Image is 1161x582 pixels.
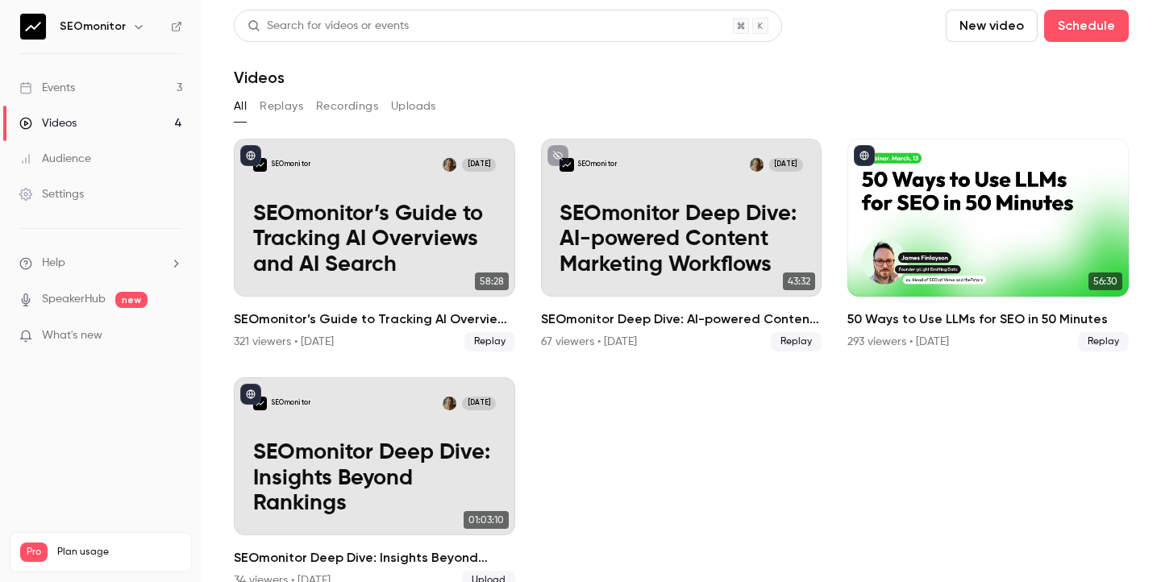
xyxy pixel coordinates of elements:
[57,546,181,559] span: Plan usage
[541,310,822,329] h2: SEOmonitor Deep Dive: AI-powered Content Marketing Workflows
[240,384,261,405] button: published
[847,334,949,350] div: 293 viewers • [DATE]
[253,440,497,517] p: SEOmonitor Deep Dive: Insights Beyond Rankings
[464,511,509,529] span: 01:03:10
[234,548,515,567] h2: SEOmonitor Deep Dive: Insights Beyond Rankings
[260,94,303,119] button: Replays
[391,94,436,119] button: Uploads
[272,160,310,169] p: SEOmonitor
[847,139,1129,351] li: 50 Ways to Use LLMs for SEO in 50 Minutes
[272,398,310,408] p: SEOmonitor
[234,10,1129,572] section: Videos
[19,255,182,272] li: help-dropdown-opener
[578,160,617,169] p: SEOmonitor
[541,139,822,351] li: SEOmonitor Deep Dive: AI-powered Content Marketing Workflows
[42,291,106,308] a: SpeakerHub
[234,94,247,119] button: All
[19,151,91,167] div: Audience
[234,139,515,351] li: SEOmonitor’s Guide to Tracking AI Overviews and AI Search
[783,272,815,290] span: 43:32
[560,202,803,278] p: SEOmonitor Deep Dive: AI-powered Content Marketing Workflows
[462,158,496,172] span: [DATE]
[750,158,764,172] img: Anastasiia Shpitko
[847,139,1129,351] a: 56:3050 Ways to Use LLMs for SEO in 50 Minutes293 viewers • [DATE]Replay
[60,19,126,35] h6: SEOmonitor
[248,18,409,35] div: Search for videos or events
[847,310,1129,329] h2: 50 Ways to Use LLMs for SEO in 50 Minutes
[316,94,378,119] button: Recordings
[20,14,46,39] img: SEOmonitor
[115,292,148,308] span: new
[163,329,182,343] iframe: Noticeable Trigger
[1078,332,1129,351] span: Replay
[234,68,285,87] h1: Videos
[19,186,84,202] div: Settings
[1044,10,1129,42] button: Schedule
[462,397,496,410] span: [DATE]
[1088,272,1122,290] span: 56:30
[253,202,497,278] p: SEOmonitor’s Guide to Tracking AI Overviews and AI Search
[464,332,515,351] span: Replay
[234,139,515,351] a: SEOmonitor’s Guide to Tracking AI Overviews and AI Search SEOmonitorAnastasiia Shpitko[DATE]SEOmo...
[234,334,334,350] div: 321 viewers • [DATE]
[234,310,515,329] h2: SEOmonitor’s Guide to Tracking AI Overviews and AI Search
[547,145,568,166] button: unpublished
[769,158,803,172] span: [DATE]
[541,334,637,350] div: 67 viewers • [DATE]
[20,543,48,562] span: Pro
[541,139,822,351] a: SEOmonitor Deep Dive: AI-powered Content Marketing WorkflowsSEOmonitorAnastasiia Shpitko[DATE]SEO...
[443,397,456,410] img: Anastasiia Shpitko
[946,10,1038,42] button: New video
[443,158,456,172] img: Anastasiia Shpitko
[42,255,65,272] span: Help
[771,332,822,351] span: Replay
[240,145,261,166] button: published
[19,80,75,96] div: Events
[854,145,875,166] button: published
[42,327,102,344] span: What's new
[19,115,77,131] div: Videos
[475,272,509,290] span: 58:28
